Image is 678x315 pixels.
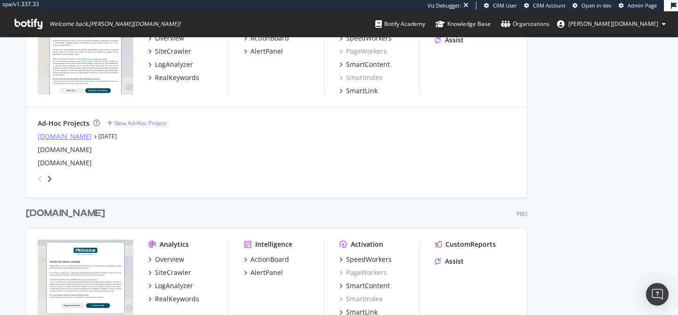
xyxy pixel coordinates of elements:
div: New Ad-Hoc Project [114,119,167,127]
div: SiteCrawler [155,47,191,56]
div: Intelligence [255,240,292,249]
div: SmartContent [346,281,390,291]
a: SiteCrawler [148,47,191,56]
a: [DATE] [98,132,117,140]
div: SmartContent [346,60,390,69]
a: AlertPanel [244,268,283,277]
div: Knowledge Base [436,19,491,29]
div: LogAnalyzer [155,281,193,291]
div: Overview [155,33,184,43]
a: [DOMAIN_NAME] [26,207,109,220]
a: CRM User [484,2,517,9]
a: ActionBoard [244,33,289,43]
div: SpeedWorkers [346,255,392,264]
a: ActionBoard [244,255,289,264]
a: SmartLink [339,86,378,96]
div: ActionBoard [250,255,289,264]
a: Assist [435,35,464,45]
a: AlertPanel [244,47,283,56]
a: LogAnalyzer [148,60,193,69]
div: Organizations [501,19,549,29]
div: RealKeywords [155,73,199,82]
a: New Ad-Hoc Project [107,119,167,127]
span: Welcome back, [PERSON_NAME][DOMAIN_NAME] ! [49,20,180,28]
div: AlertPanel [250,47,283,56]
a: CustomReports [435,240,496,249]
a: RealKeywords [148,294,199,304]
div: SmartLink [346,86,378,96]
a: Overview [148,33,184,43]
a: RealKeywords [148,73,199,82]
div: Overview [155,255,184,264]
div: Pro [517,210,527,218]
span: jenny.ren [568,20,658,28]
a: [DOMAIN_NAME] [38,132,92,141]
div: Viz Debugger: [428,2,461,9]
div: Botify Academy [375,19,425,29]
div: Analytics [160,240,189,249]
a: SiteCrawler [148,268,191,277]
div: CustomReports [445,240,496,249]
div: Assist [445,35,464,45]
span: CRM User [493,2,517,9]
a: SmartIndex [339,294,382,304]
a: PageWorkers [339,268,387,277]
img: alltricks.de [38,18,133,95]
a: [DOMAIN_NAME] [38,158,92,168]
div: Activation [351,240,383,249]
a: Open in dev [573,2,612,9]
span: Open in dev [581,2,612,9]
a: SpeedWorkers [339,33,392,43]
a: Overview [148,255,184,264]
a: CRM Account [524,2,565,9]
div: LogAnalyzer [155,60,193,69]
a: SmartIndex [339,73,382,82]
a: SpeedWorkers [339,255,392,264]
div: Ad-Hoc Projects [38,119,89,128]
a: Botify Academy [375,11,425,37]
button: [PERSON_NAME][DOMAIN_NAME] [549,16,673,32]
a: SmartContent [339,60,390,69]
div: SiteCrawler [155,268,191,277]
a: PageWorkers [339,47,387,56]
span: CRM Account [533,2,565,9]
div: ActionBoard [250,33,289,43]
div: SpeedWorkers [346,33,392,43]
span: Admin Page [628,2,657,9]
a: LogAnalyzer [148,281,193,291]
div: AlertPanel [250,268,283,277]
a: Assist [435,257,464,266]
a: Organizations [501,11,549,37]
a: Admin Page [619,2,657,9]
a: SmartContent [339,281,390,291]
div: Assist [445,257,464,266]
div: angle-left [34,171,46,186]
div: Open Intercom Messenger [646,283,669,306]
a: [DOMAIN_NAME] [38,145,92,154]
div: [DOMAIN_NAME] [26,207,105,220]
div: RealKeywords [155,294,199,304]
div: angle-right [46,174,53,184]
a: Knowledge Base [436,11,491,37]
